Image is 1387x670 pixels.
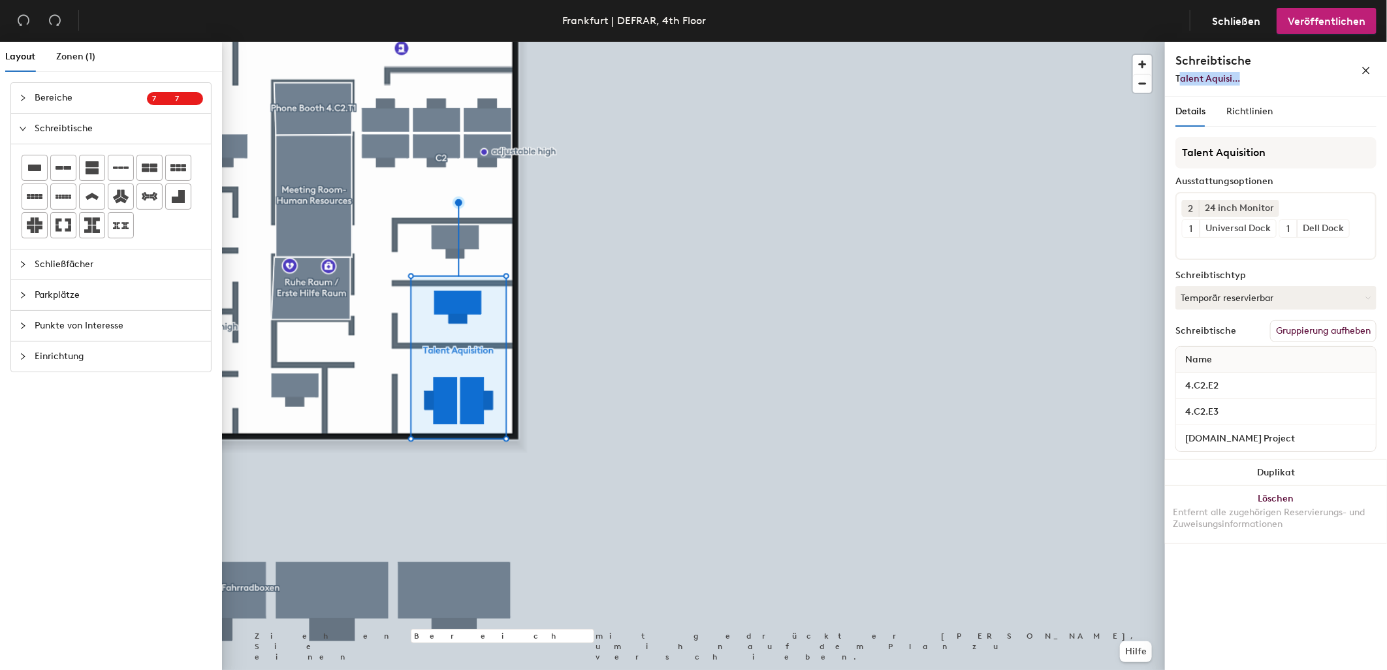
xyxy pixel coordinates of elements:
div: Dell Dock [1297,220,1349,237]
h4: Schreibtische [1175,52,1319,69]
span: collapsed [19,94,27,102]
button: Gruppierung aufheben [1270,320,1377,342]
button: Temporär reservierbar [1175,286,1377,310]
button: 1 [1280,220,1297,237]
button: 2 [1182,200,1199,217]
div: Schreibtischtyp [1175,270,1377,281]
button: Rückgängig (⌘ + Z) [10,8,37,34]
span: collapsed [19,353,27,360]
div: Entfernt alle zugehörigen Reservierungs- und Zuweisungsinformationen [1173,507,1379,530]
span: Schließfächer [35,249,203,279]
span: Details [1175,106,1205,117]
span: Name [1179,348,1219,372]
span: 2 [1188,202,1193,215]
span: 7 [175,94,198,103]
span: 1 [1190,222,1193,236]
div: Universal Dock [1200,220,1276,237]
div: Schreibtische [1175,326,1236,336]
button: Hilfe [1120,641,1152,662]
span: Schließen [1212,15,1260,27]
span: Schreibtische [35,114,203,144]
span: Layout [5,51,35,62]
button: Schließen [1201,8,1271,34]
span: collapsed [19,261,27,268]
div: Frankfurt | DEFRAR, 4th Floor [563,12,707,29]
div: Ausstattungsoptionen [1175,176,1377,187]
sup: 77 [147,92,203,105]
span: Einrichtung [35,342,203,372]
span: Richtlinien [1226,106,1273,117]
span: collapsed [19,291,27,299]
input: Unbenannter Schreibtisch [1179,377,1373,395]
span: 7 [152,94,175,103]
span: Talent Aquisi... [1175,73,1240,84]
span: Veröffentlichen [1288,15,1365,27]
span: Parkplätze [35,280,203,310]
input: Unbenannter Schreibtisch [1179,429,1373,447]
div: 24 inch Monitor [1199,200,1279,217]
button: Duplikat [1165,460,1387,486]
span: Punkte von Interesse [35,311,203,341]
button: LöschenEntfernt alle zugehörigen Reservierungs- und Zuweisungsinformationen [1165,486,1387,543]
span: Bereiche [35,83,147,113]
input: Unbenannter Schreibtisch [1179,403,1373,421]
span: collapsed [19,322,27,330]
span: 1 [1287,222,1290,236]
button: 1 [1183,220,1200,237]
span: expanded [19,125,27,133]
span: Zonen (1) [56,51,95,62]
button: Wiederherstellen (⌘ + ⇧ + Z) [42,8,68,34]
span: undo [17,14,30,27]
button: Veröffentlichen [1277,8,1377,34]
span: close [1362,66,1371,75]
